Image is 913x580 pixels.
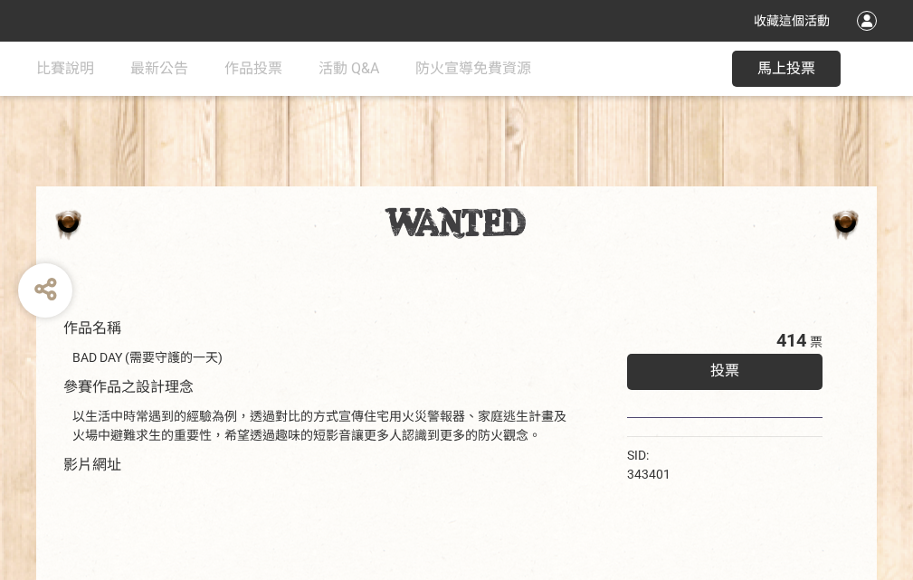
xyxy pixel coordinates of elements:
span: 參賽作品之設計理念 [63,378,194,395]
a: 防火宣導免費資源 [415,42,531,96]
iframe: Facebook Share [675,446,766,464]
span: 比賽說明 [36,60,94,77]
a: 比賽說明 [36,42,94,96]
div: 以生活中時常遇到的經驗為例，透過對比的方式宣傳住宅用火災警報器、家庭逃生計畫及火場中避難求生的重要性，希望透過趣味的短影音讓更多人認識到更多的防火觀念。 [72,407,573,445]
div: BAD DAY (需要守護的一天) [72,348,573,367]
a: 最新公告 [130,42,188,96]
span: 414 [776,329,806,351]
span: 防火宣導免費資源 [415,60,531,77]
span: 票 [810,335,823,349]
span: 收藏這個活動 [754,14,830,28]
span: 最新公告 [130,60,188,77]
span: 作品投票 [224,60,282,77]
a: 作品投票 [224,42,282,96]
span: 馬上投票 [757,60,815,77]
span: 影片網址 [63,456,121,473]
button: 馬上投票 [732,51,841,87]
a: 活動 Q&A [319,42,379,96]
span: SID: 343401 [627,448,670,481]
span: 活動 Q&A [319,60,379,77]
span: 作品名稱 [63,319,121,337]
span: 投票 [710,362,739,379]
